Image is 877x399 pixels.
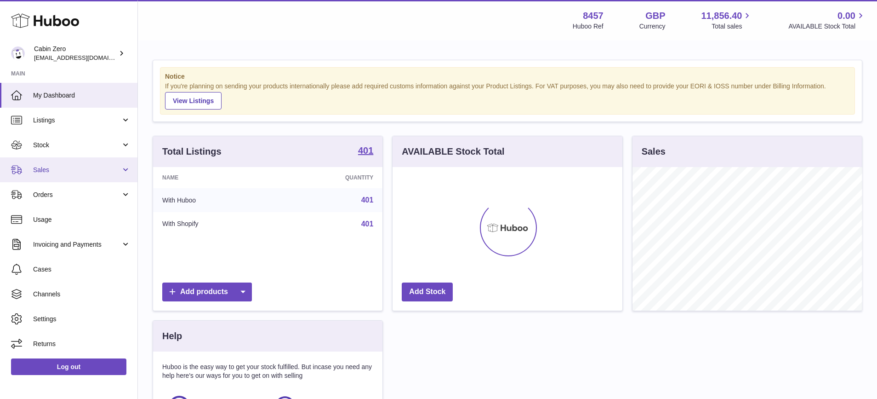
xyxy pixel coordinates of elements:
span: Orders [33,191,121,199]
span: Usage [33,215,131,224]
h3: Help [162,330,182,342]
a: 401 [361,220,374,228]
strong: 401 [358,146,373,155]
a: 11,856.40 Total sales [701,10,752,31]
span: Channels [33,290,131,299]
div: Currency [639,22,666,31]
a: Add products [162,283,252,301]
span: [EMAIL_ADDRESS][DOMAIN_NAME] [34,54,135,61]
span: Listings [33,116,121,125]
strong: GBP [645,10,665,22]
span: My Dashboard [33,91,131,100]
a: 401 [361,196,374,204]
p: Huboo is the easy way to get your stock fulfilled. But incase you need any help here's our ways f... [162,363,373,380]
span: Invoicing and Payments [33,240,121,249]
a: Add Stock [402,283,453,301]
span: Settings [33,315,131,324]
a: View Listings [165,92,222,110]
th: Quantity [277,167,382,188]
span: Returns [33,340,131,348]
div: If you're planning on sending your products internationally please add required customs informati... [165,82,850,110]
a: 401 [358,146,373,157]
a: Log out [11,359,126,375]
a: 0.00 AVAILABLE Stock Total [788,10,866,31]
th: Name [153,167,277,188]
span: Sales [33,166,121,174]
span: Stock [33,141,121,150]
h3: Sales [642,145,666,158]
img: huboo@cabinzero.com [11,46,25,60]
span: 0.00 [837,10,855,22]
h3: AVAILABLE Stock Total [402,145,504,158]
td: With Huboo [153,188,277,212]
span: AVAILABLE Stock Total [788,22,866,31]
strong: Notice [165,72,850,81]
h3: Total Listings [162,145,222,158]
div: Huboo Ref [573,22,604,31]
span: 11,856.40 [701,10,742,22]
td: With Shopify [153,212,277,236]
strong: 8457 [583,10,604,22]
span: Total sales [712,22,752,31]
span: Cases [33,265,131,274]
div: Cabin Zero [34,45,117,62]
